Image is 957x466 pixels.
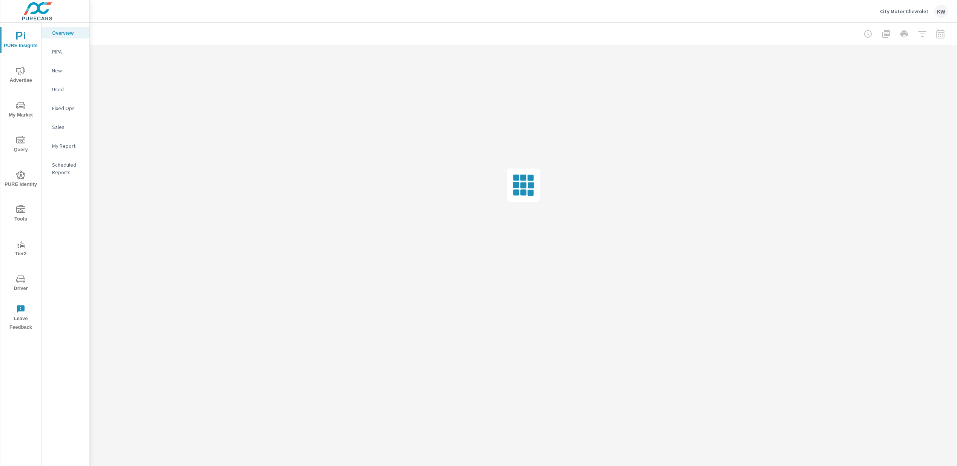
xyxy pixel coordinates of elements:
span: PURE Insights [3,32,39,50]
p: New [52,67,83,74]
div: PIPA [42,46,89,57]
span: Driver [3,274,39,293]
div: Fixed Ops [42,103,89,114]
span: Tier2 [3,240,39,258]
div: nav menu [0,23,41,335]
p: PIPA [52,48,83,55]
span: PURE Identity [3,170,39,189]
div: My Report [42,140,89,152]
div: KW [934,5,948,18]
div: New [42,65,89,76]
span: Advertise [3,66,39,85]
p: Scheduled Reports [52,161,83,176]
div: Sales [42,121,89,133]
div: Used [42,84,89,95]
p: Overview [52,29,83,37]
div: Overview [42,27,89,38]
span: My Market [3,101,39,120]
p: City Motor Chevrolet [880,8,928,15]
div: Scheduled Reports [42,159,89,178]
p: Fixed Ops [52,104,83,112]
p: My Report [52,142,83,150]
span: Tools [3,205,39,224]
span: Leave Feedback [3,305,39,332]
p: Sales [52,123,83,131]
p: Used [52,86,83,93]
span: Query [3,136,39,154]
